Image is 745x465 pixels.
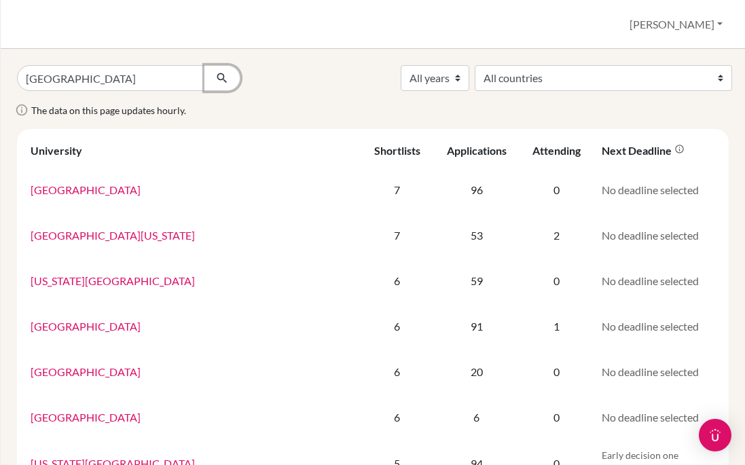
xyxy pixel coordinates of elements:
span: No deadline selected [602,229,699,242]
button: [PERSON_NAME] [623,12,729,37]
span: No deadline selected [602,365,699,378]
input: Search all universities [17,65,205,91]
a: [GEOGRAPHIC_DATA] [31,411,141,424]
td: 20 [433,349,520,394]
div: Attending [532,144,581,157]
th: University [22,134,361,167]
td: 2 [520,212,594,258]
a: [US_STATE][GEOGRAPHIC_DATA] [31,274,195,287]
td: 6 [361,394,433,440]
td: 6 [433,394,520,440]
span: No deadline selected [602,411,699,424]
div: Open Intercom Messenger [699,419,731,451]
td: 59 [433,258,520,303]
td: 0 [520,349,594,394]
a: [GEOGRAPHIC_DATA] [31,183,141,196]
td: 0 [520,167,594,212]
p: Early decision one [602,448,715,462]
td: 7 [361,212,433,258]
div: Shortlists [374,144,420,157]
span: No deadline selected [602,320,699,333]
div: Next deadline [602,144,685,157]
td: 0 [520,394,594,440]
span: The data on this page updates hourly. [31,105,186,116]
td: 91 [433,303,520,349]
td: 6 [361,258,433,303]
a: [GEOGRAPHIC_DATA] [31,365,141,378]
td: 53 [433,212,520,258]
td: 6 [361,303,433,349]
span: No deadline selected [602,183,699,196]
span: No deadline selected [602,274,699,287]
td: 0 [520,258,594,303]
td: 7 [361,167,433,212]
td: 1 [520,303,594,349]
td: 6 [361,349,433,394]
a: [GEOGRAPHIC_DATA][US_STATE] [31,229,195,242]
div: Applications [447,144,507,157]
td: 96 [433,167,520,212]
a: [GEOGRAPHIC_DATA] [31,320,141,333]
